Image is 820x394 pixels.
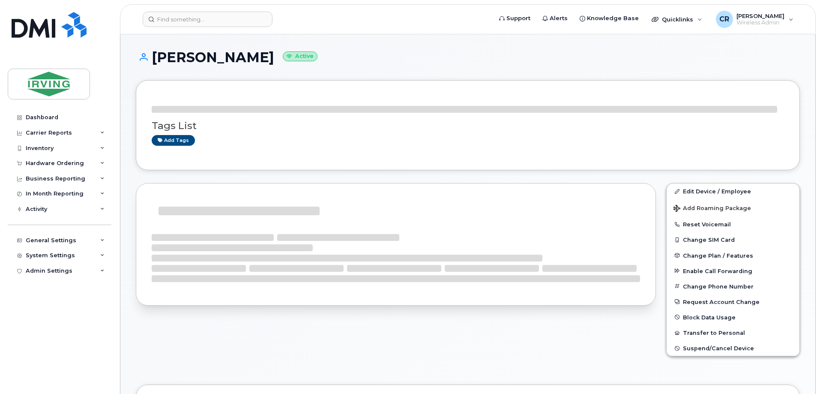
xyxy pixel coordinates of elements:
[683,252,753,259] span: Change Plan / Features
[667,183,799,199] a: Edit Device / Employee
[667,325,799,340] button: Transfer to Personal
[667,279,799,294] button: Change Phone Number
[683,345,754,352] span: Suspend/Cancel Device
[667,263,799,279] button: Enable Call Forwarding
[667,310,799,325] button: Block Data Usage
[152,135,195,146] a: Add tags
[667,340,799,356] button: Suspend/Cancel Device
[283,51,317,61] small: Active
[667,294,799,310] button: Request Account Change
[667,217,799,232] button: Reset Voicemail
[673,205,751,213] span: Add Roaming Package
[136,50,800,65] h1: [PERSON_NAME]
[667,232,799,247] button: Change SIM Card
[667,248,799,263] button: Change Plan / Features
[667,199,799,217] button: Add Roaming Package
[152,120,784,131] h3: Tags List
[683,268,752,274] span: Enable Call Forwarding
